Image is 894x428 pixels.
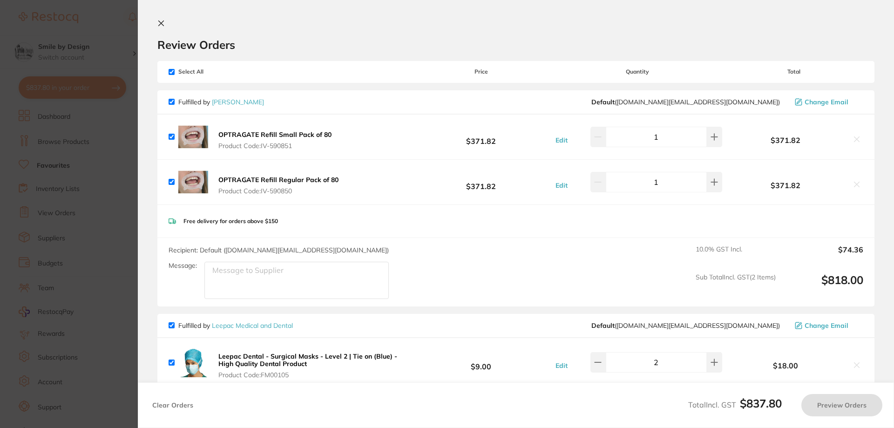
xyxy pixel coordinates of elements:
span: Quantity [551,68,725,75]
p: Fulfilled by [178,322,293,329]
span: Product Code: IV-590851 [218,142,332,149]
a: Leepac Medical and Dental [212,321,293,330]
b: OPTRAGATE Refill Small Pack of 80 [218,130,332,139]
b: OPTRAGATE Refill Regular Pack of 80 [218,176,339,184]
img: OHRvOXYyZA [178,347,208,377]
a: [PERSON_NAME] [212,98,264,106]
button: Edit [553,181,570,190]
b: $371.82 [725,181,847,190]
b: $837.80 [740,396,782,410]
button: Edit [553,136,570,144]
img: bGVzcXhjMQ [178,122,208,152]
b: $371.82 [412,173,550,190]
span: 10.0 % GST Incl. [696,245,776,266]
b: $9.00 [412,354,550,371]
span: Product Code: FM00105 [218,371,409,379]
button: Change Email [792,98,863,106]
span: Product Code: IV-590850 [218,187,339,195]
button: Clear Orders [149,394,196,416]
h2: Review Orders [157,38,874,52]
span: customer.care@henryschein.com.au [591,98,780,106]
span: Recipient: Default ( [DOMAIN_NAME][EMAIL_ADDRESS][DOMAIN_NAME] ) [169,246,389,254]
output: $818.00 [783,273,863,299]
p: Fulfilled by [178,98,264,106]
button: Edit [553,361,570,370]
b: Leepac Dental - Surgical Masks - Level 2 | Tie on (Blue) - High Quality Dental Product [218,352,397,368]
span: Sub Total Incl. GST ( 2 Items) [696,273,776,299]
b: $18.00 [725,361,847,370]
img: cHpidnZ2ZA [178,167,208,197]
b: $371.82 [725,136,847,144]
span: Change Email [805,98,848,106]
span: Select All [169,68,262,75]
p: Free delivery for orders above $150 [183,218,278,224]
output: $74.36 [783,245,863,266]
button: Leepac Dental - Surgical Masks - Level 2 | Tie on (Blue) - High Quality Dental Product Product Co... [216,352,412,379]
button: Preview Orders [801,394,882,416]
button: OPTRAGATE Refill Regular Pack of 80 Product Code:IV-590850 [216,176,341,195]
label: Message: [169,262,197,270]
span: Total [725,68,863,75]
button: Change Email [792,321,863,330]
b: $371.82 [412,128,550,145]
span: Price [412,68,550,75]
button: OPTRAGATE Refill Small Pack of 80 Product Code:IV-590851 [216,130,334,150]
span: leepac.shop@gmail.com [591,322,780,329]
b: Default [591,98,615,106]
span: Total Incl. GST [688,400,782,409]
span: Change Email [805,322,848,329]
b: Default [591,321,615,330]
